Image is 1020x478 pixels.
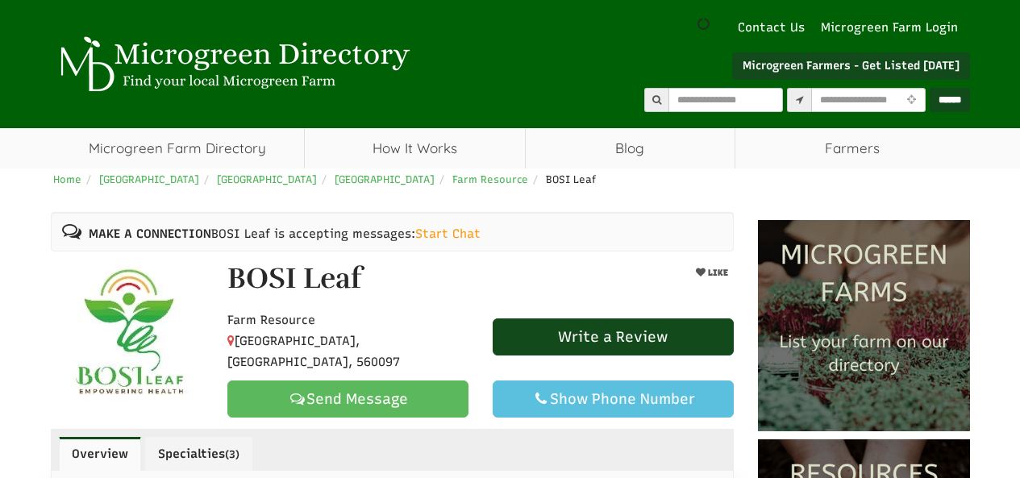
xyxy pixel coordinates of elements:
a: Microgreen Farmers - Get Listed [DATE] [732,52,970,80]
img: Microgreen Directory [51,36,414,93]
a: Microgreen Farm Directory [51,128,305,168]
a: Farm Resource [452,173,528,185]
img: Contact BOSI Leaf [52,260,214,421]
span: BOSI Leaf [546,173,596,185]
a: Send Message [227,380,468,418]
span: LIKE [706,268,728,278]
span: Farmers [735,128,970,168]
a: Blog [526,128,735,168]
i: Use Current Location [903,95,920,106]
a: [GEOGRAPHIC_DATA] [335,173,435,185]
div: Show Phone Number [506,389,720,409]
a: Write a Review [493,318,734,355]
a: Overview [59,437,141,471]
button: LIKE [690,263,734,283]
a: Start Chat [415,226,481,243]
a: [GEOGRAPHIC_DATA] [217,173,317,185]
small: (3) [225,448,239,460]
ul: Profile Tabs [51,429,735,471]
a: Contact Us [730,19,813,36]
a: [GEOGRAPHIC_DATA] [99,173,199,185]
a: Microgreen Farm Login [821,19,966,36]
h1: BOSI Leaf [227,263,362,295]
div: BOSI Leaf is accepting messages: [51,212,735,251]
span: Farm Resource [227,313,315,327]
a: Specialties [145,437,252,471]
a: Home [53,173,81,185]
span: [GEOGRAPHIC_DATA], [GEOGRAPHIC_DATA], 560097 [227,334,400,369]
a: How It Works [305,128,525,168]
img: Microgreen Farms list your microgreen farm today [758,220,970,432]
b: MAKE A CONNECTION [89,227,211,241]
